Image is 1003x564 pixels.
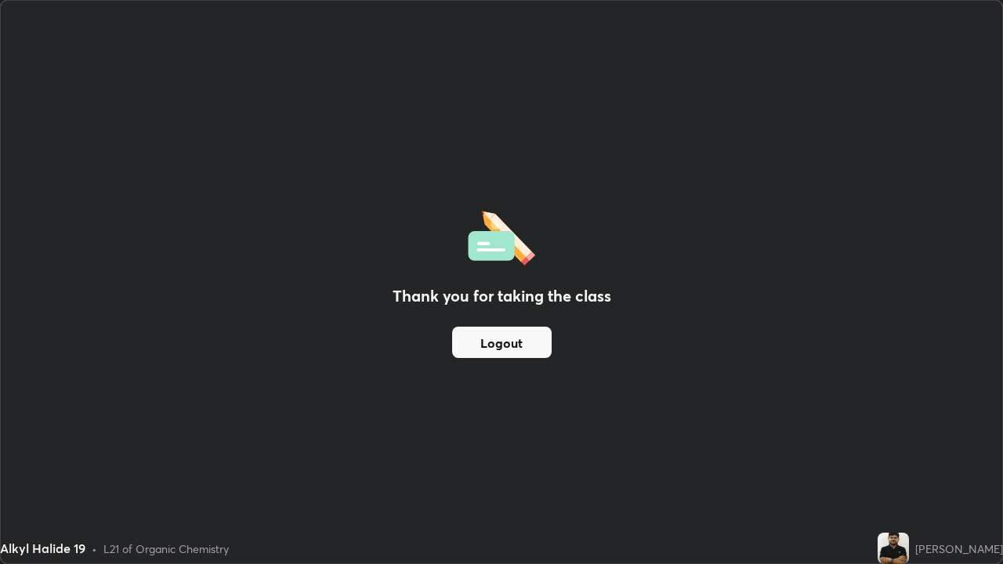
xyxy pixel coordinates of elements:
[452,327,552,358] button: Logout
[915,540,1003,557] div: [PERSON_NAME]
[393,284,611,308] h2: Thank you for taking the class
[878,533,909,564] img: d32c70f87a0b4f19b114348ebca7561d.jpg
[92,540,97,557] div: •
[103,540,229,557] div: L21 of Organic Chemistry
[468,206,535,266] img: offlineFeedback.1438e8b3.svg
